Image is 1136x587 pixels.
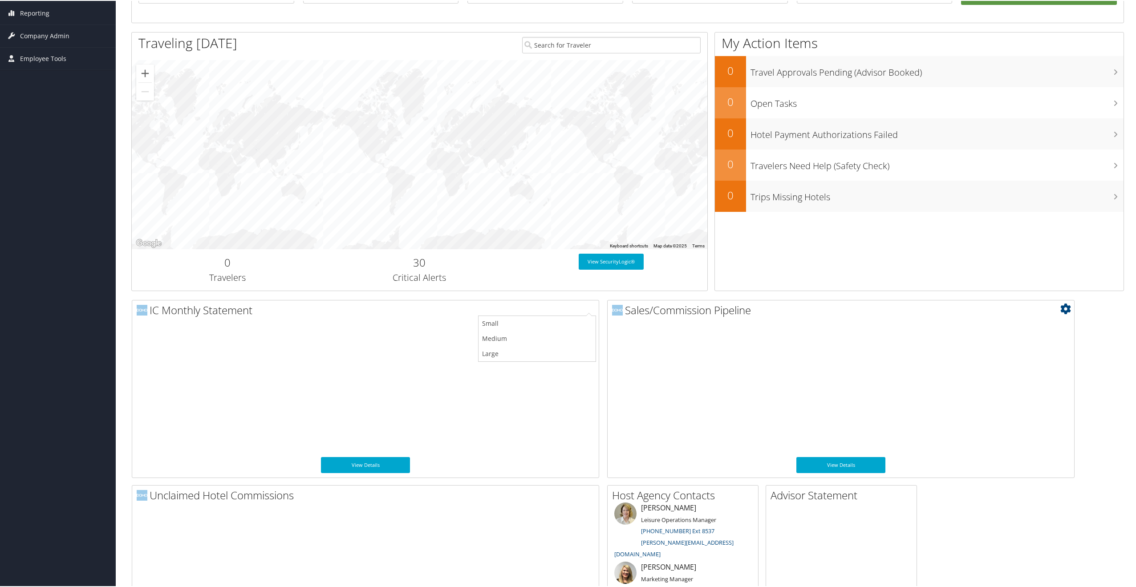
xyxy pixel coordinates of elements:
img: ali-moffitt.jpg [614,561,637,583]
h3: Travelers [138,271,317,283]
h2: Sales/Commission Pipeline [612,302,1074,317]
h2: 0 [715,187,746,202]
img: domo-logo.png [137,489,147,500]
h2: 30 [330,254,509,269]
a: Medium [479,330,596,345]
a: View Details [321,456,410,472]
small: Marketing Manager [641,574,693,582]
img: domo-logo.png [137,304,147,315]
img: Google [134,237,163,248]
h2: Host Agency Contacts [612,487,758,502]
img: meredith-price.jpg [614,502,637,524]
a: Large [479,345,596,360]
a: 0Open Tasks [715,86,1124,117]
input: Search for Traveler [522,36,701,53]
h3: Open Tasks [751,92,1124,109]
h2: Advisor Statement [771,487,917,502]
span: Company Admin [20,24,69,46]
h3: Trips Missing Hotels [751,186,1124,202]
li: [PERSON_NAME] [610,502,756,561]
h2: IC Monthly Statement [137,302,599,317]
a: Open this area in Google Maps (opens a new window) [134,237,163,248]
a: View SecurityLogic® [579,253,644,269]
span: Reporting [20,1,49,24]
a: 0Hotel Payment Authorizations Failed [715,117,1124,149]
small: Leisure Operations Manager [641,515,716,523]
button: Zoom out [136,82,154,100]
h3: Hotel Payment Authorizations Failed [751,123,1124,140]
a: 0Travel Approvals Pending (Advisor Booked) [715,55,1124,86]
h3: Critical Alerts [330,271,509,283]
a: 0Trips Missing Hotels [715,180,1124,211]
h2: 0 [715,93,746,109]
h3: Travel Approvals Pending (Advisor Booked) [751,61,1124,78]
h1: Traveling [DATE] [138,33,237,52]
h2: 0 [715,62,746,77]
img: domo-logo.png [612,304,623,315]
span: Employee Tools [20,47,66,69]
a: Small [479,315,596,330]
a: 0Travelers Need Help (Safety Check) [715,149,1124,180]
a: [PHONE_NUMBER] Ext 8537 [641,526,714,534]
a: View Details [796,456,885,472]
a: Terms (opens in new tab) [692,243,705,247]
h3: Travelers Need Help (Safety Check) [751,154,1124,171]
h2: 0 [715,156,746,171]
h1: My Action Items [715,33,1124,52]
h2: Unclaimed Hotel Commissions [137,487,599,502]
span: Map data ©2025 [653,243,687,247]
h2: 0 [715,125,746,140]
button: Zoom in [136,64,154,81]
h2: 0 [138,254,317,269]
button: Keyboard shortcuts [610,242,648,248]
a: [PERSON_NAME][EMAIL_ADDRESS][DOMAIN_NAME] [614,538,734,557]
